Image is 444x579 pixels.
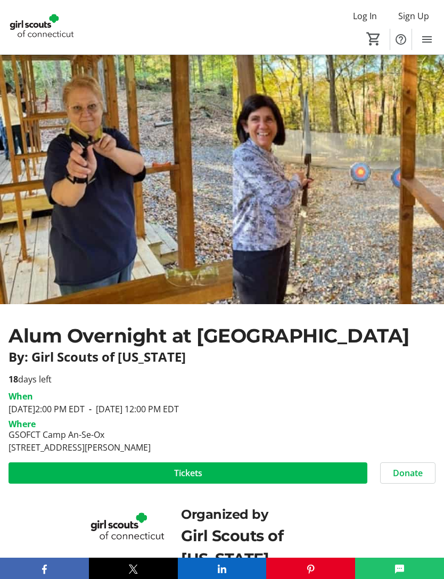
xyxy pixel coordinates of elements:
span: [DATE] 2:00 PM EDT [9,403,85,415]
div: When [9,390,33,403]
button: X [89,558,178,579]
span: Log In [353,10,377,22]
div: Where [9,420,36,428]
button: Donate [380,462,435,484]
div: GSOFCT Camp An-Se-Ox [9,428,151,441]
button: LinkedIn [178,558,267,579]
button: Log In [344,7,385,25]
div: Girl Scouts of [US_STATE] [181,524,357,570]
img: Girl Scouts of Connecticut's Logo [6,7,77,47]
span: Donate [393,467,423,479]
button: Pinterest [266,558,355,579]
img: Girl Scouts of Connecticut logo [87,505,168,551]
button: Cart [364,29,383,48]
span: 18 [9,373,18,385]
button: Tickets [9,462,367,484]
button: SMS [355,558,444,579]
span: - [85,403,96,415]
span: Tickets [174,467,202,479]
button: Menu [416,29,438,50]
button: Help [390,29,412,50]
div: Organized by [181,505,357,524]
p: By: Girl Scouts of [US_STATE] [9,350,435,364]
span: [DATE] 12:00 PM EDT [85,403,179,415]
span: Alum Overnight at [GEOGRAPHIC_DATA] [9,324,409,347]
button: Sign Up [390,7,438,25]
span: Sign Up [398,10,429,22]
div: [STREET_ADDRESS][PERSON_NAME] [9,441,151,454]
p: days left [9,373,435,386]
